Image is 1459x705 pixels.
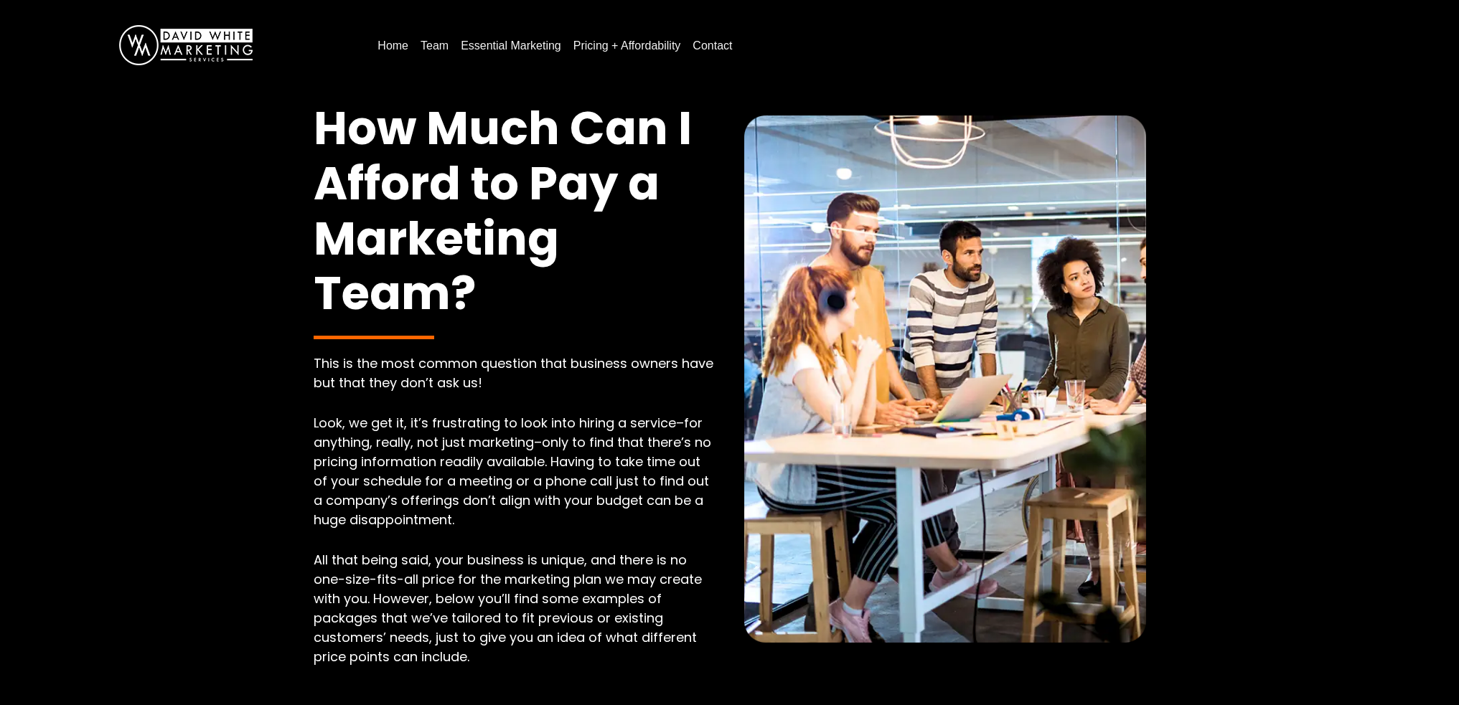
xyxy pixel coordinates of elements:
img: How Much Can I Afford to Pay a Marketing Team [744,115,1146,643]
a: Contact [687,34,738,57]
span: How Much Can I Afford to Pay a Marketing Team? [314,96,692,325]
img: DavidWhite-Marketing-Logo [119,25,253,65]
p: This is the most common question that business owners have but that they don’t ask us! [314,354,716,392]
p: Look, we get it, it’s frustrating to look into hiring a service–for anything, really, not just ma... [314,413,716,529]
a: DavidWhite-Marketing-Logo [119,38,253,50]
p: All that being said, your business is unique, and there is no one-size-fits-all price for the mar... [314,550,716,666]
nav: Menu [372,34,1430,57]
a: Pricing + Affordability [568,34,687,57]
a: Essential Marketing [455,34,567,57]
a: Team [415,34,454,57]
a: Home [372,34,414,57]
